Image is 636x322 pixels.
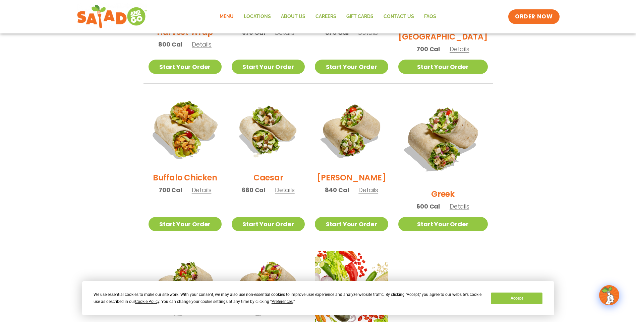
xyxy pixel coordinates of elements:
a: GIFT CARDS [341,9,379,24]
h2: Greek [431,188,455,200]
span: 700 Cal [416,45,440,54]
a: Locations [239,9,276,24]
a: Start Your Order [398,60,488,74]
span: 680 Cal [242,185,265,194]
span: 840 Cal [325,185,349,194]
a: Start Your Order [398,217,488,231]
img: Product photo for Caesar Wrap [232,94,305,167]
button: Accept [491,293,542,304]
img: Product photo for Greek Wrap [398,94,488,183]
nav: Menu [215,9,441,24]
img: Product photo for Cobb Wrap [315,94,388,167]
a: Start Your Order [315,217,388,231]
h2: Buffalo Chicken [153,172,217,183]
span: Details [192,186,212,194]
span: Cookie Policy [135,299,159,304]
a: Start Your Order [232,217,305,231]
div: We use essential cookies to make our site work. With your consent, we may also use non-essential ... [94,291,483,305]
span: Details [450,202,469,211]
img: Product photo for Buffalo Chicken Wrap [142,87,228,173]
a: Start Your Order [315,60,388,74]
img: new-SAG-logo-768×292 [77,3,148,30]
a: Careers [310,9,341,24]
a: Menu [215,9,239,24]
a: ORDER NOW [508,9,559,24]
img: wpChatIcon [600,286,619,305]
a: FAQs [419,9,441,24]
span: 800 Cal [158,40,182,49]
h2: [PERSON_NAME] [317,172,386,183]
span: Preferences [272,299,293,304]
div: Cookie Consent Prompt [82,281,554,315]
span: Details [450,45,469,53]
span: 600 Cal [416,202,440,211]
a: About Us [276,9,310,24]
a: Start Your Order [232,60,305,74]
a: Start Your Order [149,60,222,74]
h2: Caesar [253,172,283,183]
span: Details [358,186,378,194]
span: Details [192,40,212,49]
span: ORDER NOW [515,13,553,21]
a: Start Your Order [149,217,222,231]
span: Details [275,186,295,194]
a: Contact Us [379,9,419,24]
span: 700 Cal [159,185,182,194]
h2: [GEOGRAPHIC_DATA] [398,31,488,43]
